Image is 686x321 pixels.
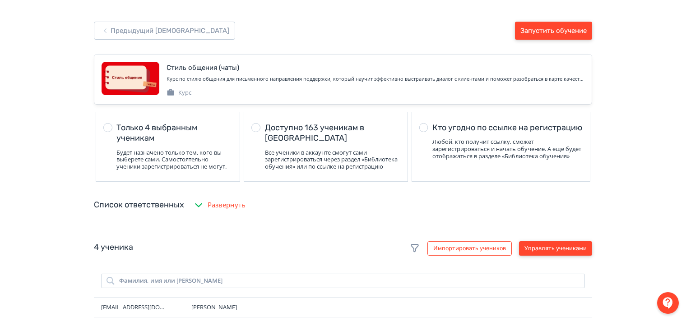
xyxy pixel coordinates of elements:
[94,241,592,256] div: 4 ученика
[116,149,232,170] div: Будет назначено только тем, кого вы выберете сами. Самостоятельно ученики зарегистрироваться не м...
[265,149,400,170] div: Все ученики в аккаунте смогут сами зарегистрироваться через раздел «Библиотека обучения» или по с...
[116,123,232,144] div: Только 4 выбранным ученикам
[191,196,247,214] button: Развернуть
[94,22,235,40] button: Предыдущий [DEMOGRAPHIC_DATA]
[167,75,584,83] div: Курс по стилю общения для письменного направления поддержки, который научит эффективно выстраиват...
[432,138,583,160] div: Любой, кто получит ссылку, сможет зарегистрироваться и начать обучение. А еще будет отображаться ...
[427,241,512,256] button: Импортировать учеников
[208,200,246,210] span: Развернуть
[94,199,184,211] div: Список ответственных
[515,22,592,40] button: Запустить обучение
[432,123,583,133] div: Кто угодно по ссылке на регистрацию
[519,241,592,256] button: Управлять учениками
[101,303,169,312] span: [EMAIL_ADDRESS][DOMAIN_NAME]
[265,123,400,144] div: Доступно 163 ученикам в [GEOGRAPHIC_DATA]
[167,63,239,73] div: Стиль общения (чаты)
[167,88,191,97] div: Курс
[191,303,585,312] div: Баландина Ксения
